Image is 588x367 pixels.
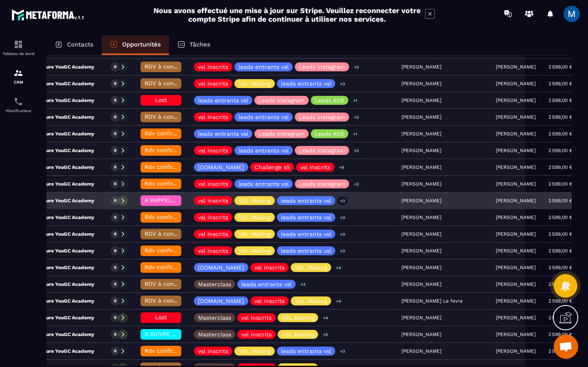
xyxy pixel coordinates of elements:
[238,348,271,354] p: VSL Mailing
[496,265,536,270] p: [PERSON_NAME]
[496,248,536,254] p: [PERSON_NAME]
[198,214,228,220] p: vsl inscrits
[548,97,572,103] p: 2 599,00 €
[189,41,210,48] p: Tâches
[295,265,327,270] p: VSL Mailing
[145,147,191,153] span: Rdv confirmé ✅
[8,147,94,154] p: Candidature YouGC Academy
[114,231,116,237] p: 0
[8,197,94,204] p: Candidature YouGC Academy
[122,41,161,48] p: Opportunités
[299,181,345,187] p: Leads Instagram
[298,280,308,289] p: +3
[198,281,231,287] p: Masterclass
[67,41,94,48] p: Contacts
[496,81,536,86] p: [PERSON_NAME]
[8,214,94,221] p: Candidature YouGC Academy
[496,148,536,153] p: [PERSON_NAME]
[238,214,271,220] p: VSL Mailing
[496,131,536,137] p: [PERSON_NAME]
[114,214,116,220] p: 0
[198,315,231,321] p: Masterclass
[114,265,116,270] p: 0
[241,332,272,337] p: vsl inscrits
[548,281,572,287] p: 2 599,00 €
[351,63,362,71] p: +2
[238,81,271,86] p: VSL Mailing
[145,247,191,254] span: Rdv confirmé ✅
[198,198,228,203] p: vsl inscrits
[198,81,228,86] p: vsl inscrits
[548,198,572,203] p: 2 599,00 €
[281,198,331,203] p: leads entrants vsl
[281,231,331,237] p: leads entrants vsl
[145,180,191,187] span: Rdv confirmé ✅
[198,298,244,304] p: [DOMAIN_NAME]
[114,64,116,70] p: 0
[114,81,116,86] p: 0
[238,64,289,70] p: leads entrants vsl
[299,114,345,120] p: Leads Instagram
[114,348,116,354] p: 0
[337,347,348,356] p: +3
[238,231,271,237] p: VSL Mailing
[145,281,213,287] span: RDV à conf. A RAPPELER
[295,298,327,304] p: VSL Mailing
[155,314,167,321] span: Lost
[548,148,572,153] p: 2 599,00 €
[496,281,536,287] p: [PERSON_NAME]
[554,334,578,359] a: Ouvrir le chat
[254,298,285,304] p: vsl inscrits
[2,80,35,84] p: CRM
[2,108,35,113] p: Planificateur
[320,330,331,339] p: +5
[2,91,35,119] a: schedulerschedulerPlanificateur
[496,198,536,203] p: [PERSON_NAME]
[337,80,348,88] p: +3
[238,198,271,203] p: VSL Mailing
[351,180,362,188] p: +2
[320,314,331,322] p: +4
[145,347,191,354] span: Rdv confirmé ✅
[198,64,228,70] p: vsl inscrits
[258,97,305,103] p: Leads Instagram
[351,113,362,122] p: +2
[198,332,231,337] p: Masterclass
[8,164,94,170] p: Candidature YouGC Academy
[198,265,244,270] p: [DOMAIN_NAME]
[281,214,331,220] p: leads entrants vsl
[114,97,116,103] p: 0
[145,230,213,237] span: RDV à conf. A RAPPELER
[496,164,536,170] p: [PERSON_NAME]
[548,332,572,337] p: 2 599,00 €
[198,131,248,137] p: leads entrants vsl
[198,148,228,153] p: vsl inscrits
[351,146,362,155] p: +2
[8,348,94,354] p: Candidature YouGC Academy
[337,213,348,222] p: +3
[548,348,572,354] p: 2 599,00 €
[548,214,572,220] p: 2 599,00 €
[198,231,228,237] p: vsl inscrits
[8,264,94,271] p: Candidature YouGC Academy
[238,248,271,254] p: VSL Mailing
[8,231,94,237] p: Candidature YouGC Academy
[496,64,536,70] p: [PERSON_NAME]
[198,181,228,187] p: vsl inscrits
[496,298,536,304] p: [PERSON_NAME]
[258,131,305,137] p: Leads Instagram
[8,331,94,338] p: Candidature YouGC Academy
[548,248,572,254] p: 2 599,00 €
[13,68,23,78] img: formation
[548,298,572,304] p: 2 599,00 €
[198,248,228,254] p: vsl inscrits
[281,348,331,354] p: leads entrants vsl
[145,331,179,337] span: A SUIVRE ⏳
[8,248,94,254] p: Candidature YouGC Academy
[238,148,289,153] p: leads entrants vsl
[496,315,536,321] p: [PERSON_NAME]
[282,315,314,321] p: VSL Mailing
[496,332,536,337] p: [PERSON_NAME]
[11,7,85,22] img: logo
[548,114,572,120] p: 2 599,00 €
